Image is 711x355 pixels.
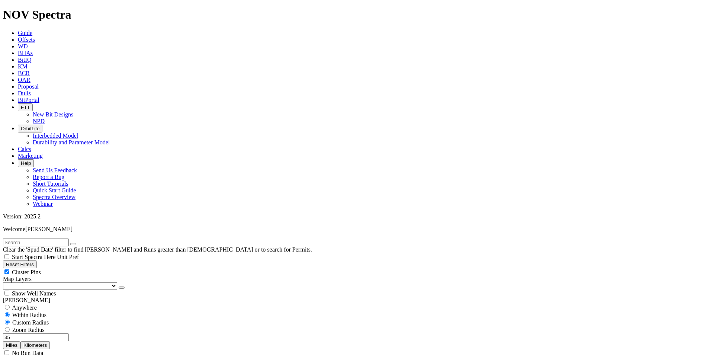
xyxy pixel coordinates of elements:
[18,63,28,70] a: KM
[18,90,31,96] a: Dulls
[12,290,56,297] span: Show Well Names
[18,70,30,76] a: BCR
[33,111,73,118] a: New Bit Designs
[18,125,42,132] button: OrbitLite
[4,254,9,259] input: Start Spectra Here
[18,43,28,49] a: WD
[12,327,45,333] span: Zoom Radius
[33,118,45,124] a: NPD
[21,160,31,166] span: Help
[3,246,312,253] span: Clear the 'Spud Date' filter to find [PERSON_NAME] and Runs greater than [DEMOGRAPHIC_DATA] or to...
[33,194,75,200] a: Spectra Overview
[18,159,34,167] button: Help
[18,36,35,43] a: Offsets
[33,187,76,194] a: Quick Start Guide
[18,146,31,152] a: Calcs
[33,167,77,173] a: Send Us Feedback
[18,30,32,36] a: Guide
[33,139,110,145] a: Durability and Parameter Model
[3,333,69,341] input: 0.0
[12,312,46,318] span: Within Radius
[18,77,30,83] a: OAR
[33,132,78,139] a: Interbedded Model
[21,105,30,110] span: FTT
[12,269,41,275] span: Cluster Pins
[3,297,708,304] div: [PERSON_NAME]
[3,239,69,246] input: Search
[20,341,50,349] button: Kilometers
[33,174,64,180] a: Report a Bug
[12,304,37,311] span: Anywhere
[18,57,31,63] a: BitIQ
[12,319,49,326] span: Custom Radius
[18,83,39,90] a: Proposal
[12,254,55,260] span: Start Spectra Here
[21,126,39,131] span: OrbitLite
[33,201,53,207] a: Webinar
[25,226,73,232] span: [PERSON_NAME]
[33,180,68,187] a: Short Tutorials
[3,226,708,233] p: Welcome
[3,8,708,22] h1: NOV Spectra
[18,50,33,56] a: BHAs
[3,260,37,268] button: Reset Filters
[18,153,43,159] a: Marketing
[3,276,32,282] span: Map Layers
[18,97,39,103] a: BitPortal
[3,213,708,220] div: Version: 2025.2
[3,341,20,349] button: Miles
[57,254,79,260] span: Unit Pref
[18,103,33,111] button: FTT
